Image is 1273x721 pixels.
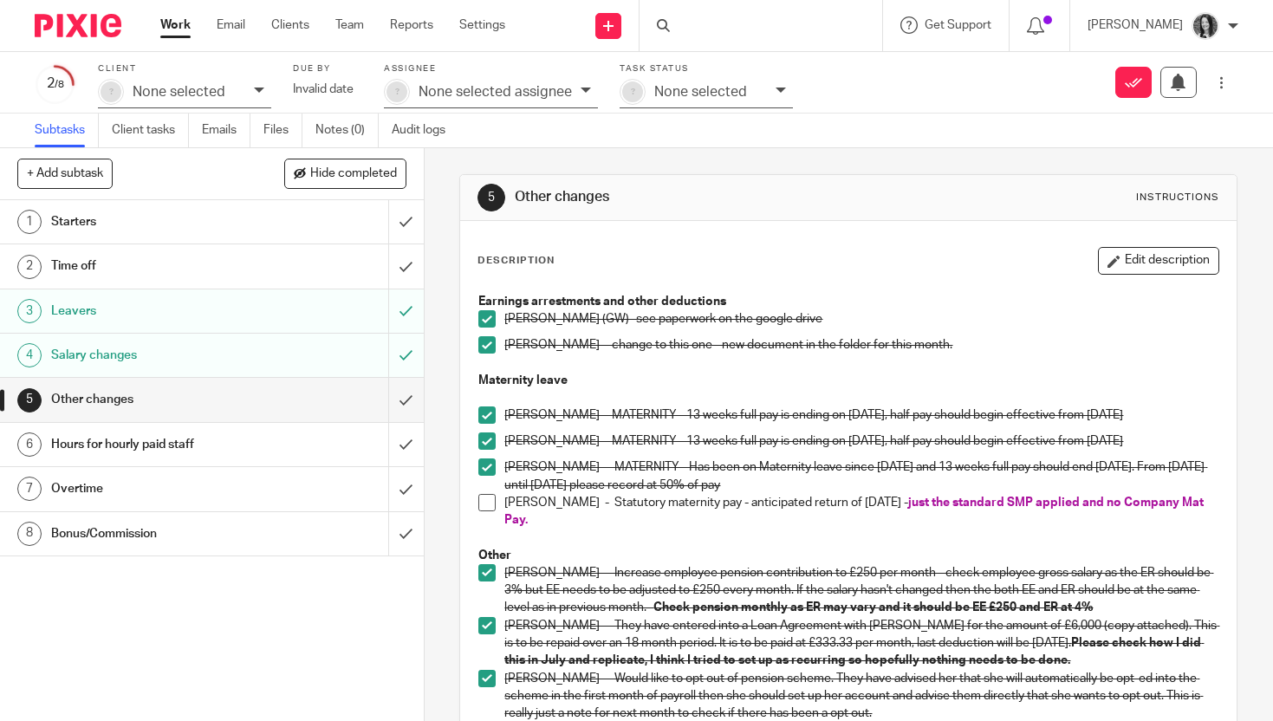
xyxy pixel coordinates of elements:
div: Instructions [1136,191,1219,205]
span: Hide completed [310,167,397,181]
p: [PERSON_NAME] - change to this one - new document in the folder for this month. [504,336,1218,354]
a: Settings [459,16,505,34]
p: Description [477,254,555,268]
small: /8 [55,80,64,89]
p: [PERSON_NAME] - They have entered into a Loan Agreement with [PERSON_NAME] for the amount of £6,0... [504,617,1218,670]
div: 3 [17,299,42,323]
h1: Other changes [51,386,264,412]
div: 5 [477,184,505,211]
h1: Time off [51,253,264,279]
h1: Starters [51,209,264,235]
div: 5 [17,388,42,412]
strong: Maternity leave [478,374,568,386]
label: Assignee [384,63,598,75]
button: Hide completed [284,159,406,188]
button: Edit description [1098,247,1219,275]
p: [PERSON_NAME] - MATERNITY - 13 weeks full pay is ending on [DATE], half pay should begin effectiv... [504,432,1218,450]
div: ? [622,81,643,102]
div: ? [386,81,407,102]
div: 2 [35,74,76,94]
h1: Leavers [51,298,264,324]
a: Email [217,16,245,34]
p: [PERSON_NAME] [1088,16,1183,34]
button: + Add subtask [17,159,113,188]
div: ? [101,81,121,102]
p: [PERSON_NAME] - Statutory maternity pay - anticipated return of [DATE] - [504,494,1218,529]
h1: Bonus/Commission [51,521,264,547]
h1: Overtime [51,476,264,502]
a: Clients [271,16,309,34]
p: None selected assignee [419,84,572,100]
a: Notes (0) [315,114,379,147]
a: Client tasks [112,114,189,147]
a: Team [335,16,364,34]
p: [PERSON_NAME] (GW)- see paperwork on the google drive [504,310,1218,328]
span: Invalid date [293,83,354,95]
a: Files [263,114,302,147]
strong: Other [478,549,511,562]
strong: Check pension monthly as ER may vary and it should be EE £250 and ER at 4% [653,601,1093,614]
div: 7 [17,477,42,501]
p: None selected [133,84,225,100]
div: 4 [17,343,42,367]
label: Task status [620,63,793,75]
h1: Other changes [515,188,886,206]
p: None selected [654,84,747,100]
div: 8 [17,522,42,546]
a: Emails [202,114,250,147]
p: [PERSON_NAME] - MATERNITY - Has been on Maternity leave since [DATE] and 13 weeks full pay should... [504,458,1218,494]
label: Due by [293,63,362,75]
div: 1 [17,210,42,234]
label: Client [98,63,271,75]
a: Subtasks [35,114,99,147]
img: brodie%203%20small.jpg [1192,12,1219,40]
span: Get Support [925,19,991,31]
p: [PERSON_NAME] - Increase employee pension contribution to £250 per month - check employee gross s... [504,564,1218,617]
a: Audit logs [392,114,458,147]
h1: Salary changes [51,342,264,368]
div: 6 [17,432,42,457]
img: Pixie [35,14,121,37]
p: [PERSON_NAME] - MATERNITY - 13 weeks full pay is ending on [DATE], half pay should begin effectiv... [504,406,1218,424]
h1: Hours for hourly paid staff [51,432,264,458]
strong: Earnings arrestments and other deductions [478,296,726,308]
div: 2 [17,255,42,279]
a: Reports [390,16,433,34]
a: Work [160,16,191,34]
